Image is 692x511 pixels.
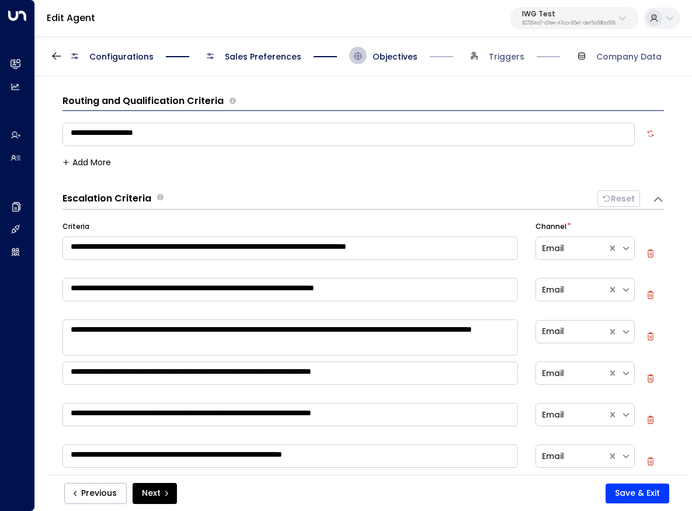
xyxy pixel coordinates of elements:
span: Configurations [89,51,154,62]
button: Previous [64,483,127,504]
span: Define the criteria the agent uses to determine whether a lead is qualified for further actions l... [229,94,236,108]
button: Add More [62,158,111,167]
h3: Routing and Qualification Criteria [62,94,224,108]
p: 927204a7-d7ee-47ca-85e1-def5a58ba506 [522,21,616,26]
span: Sales Preferences [225,51,301,62]
a: Edit Agent [47,11,95,25]
div: Escalation CriteriaDefine the scenarios in which the AI agent should escalate the conversation to... [62,190,664,210]
span: Company Data [596,51,662,62]
button: Next [133,483,177,504]
button: IWG Test927204a7-d7ee-47ca-85e1-def5a58ba506 [510,7,639,29]
p: IWG Test [522,11,616,18]
button: Save & Exit [606,484,669,503]
span: Objectives [373,51,418,62]
span: Define the scenarios in which the AI agent should escalate the conversation to human sales repres... [157,192,164,206]
label: Criteria [62,221,89,232]
label: Channel [535,221,566,232]
span: Triggers [489,51,524,62]
h3: Escalation Criteria [62,192,151,206]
